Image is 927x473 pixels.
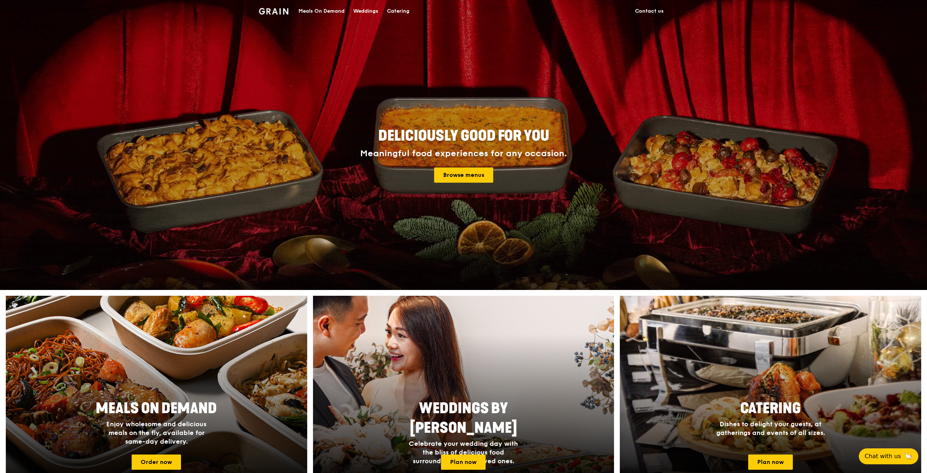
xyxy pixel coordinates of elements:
[441,455,486,470] a: Plan now
[409,440,518,465] span: Celebrate your wedding day with the bliss of delicious food surrounded by your loved ones.
[349,0,383,22] a: Weddings
[106,420,206,445] span: Enjoy wholesome and delicious meals on the fly, available for same-day delivery.
[410,400,517,437] span: Weddings by [PERSON_NAME]
[859,448,918,464] button: Chat with us🦙
[434,167,493,183] a: Browse menus
[631,0,668,22] a: Contact us
[298,0,345,22] div: Meals On Demand
[716,420,825,437] span: Dishes to delight your guests, at gatherings and events of all sizes.
[259,8,288,14] img: Grain
[748,455,793,470] a: Plan now
[378,127,549,145] span: Deliciously good for you
[387,0,409,22] div: Catering
[333,149,594,159] div: Meaningful food experiences for any occasion.
[383,0,414,22] a: Catering
[353,0,378,22] div: Weddings
[865,452,901,461] span: Chat with us
[904,452,912,461] span: 🦙
[740,400,801,417] span: Catering
[132,455,181,470] a: Order now
[96,400,217,417] span: Meals On Demand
